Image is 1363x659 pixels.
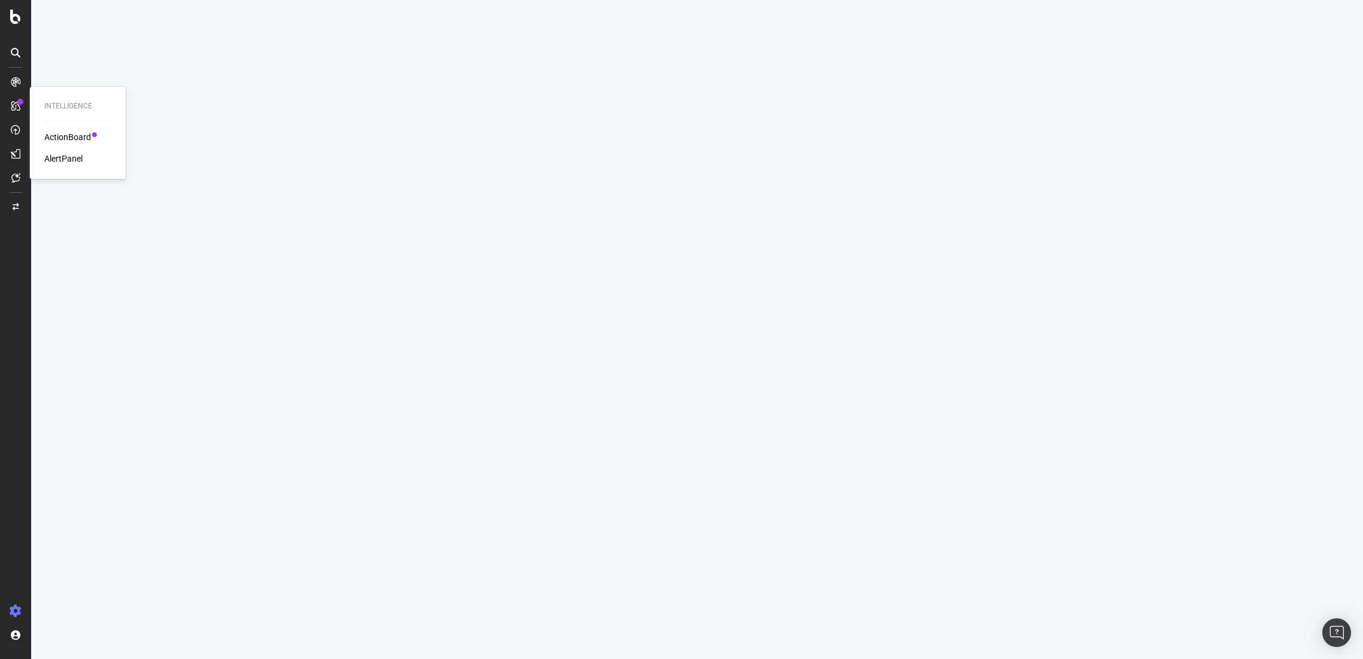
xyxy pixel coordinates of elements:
a: AlertPanel [44,153,83,165]
div: Intelligence [44,101,111,111]
div: Open Intercom Messenger [1322,618,1351,647]
a: ActionBoard [44,131,91,143]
